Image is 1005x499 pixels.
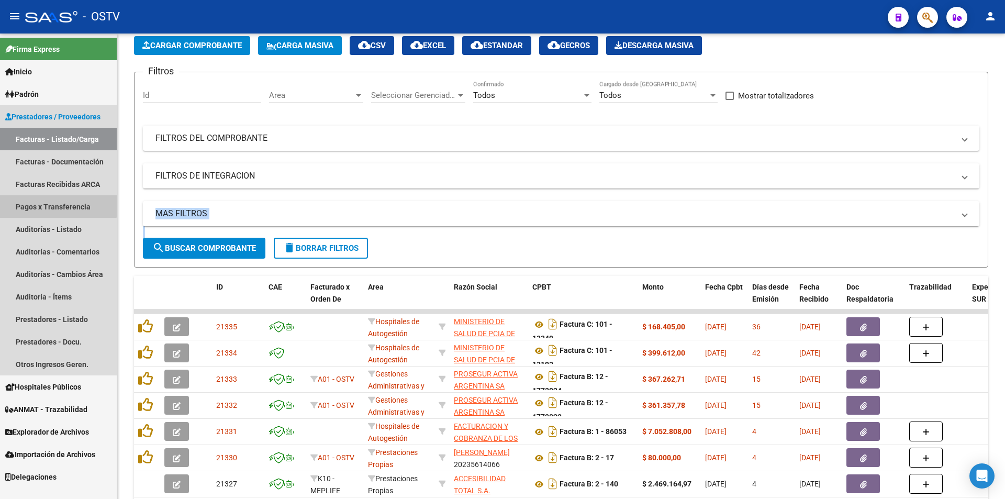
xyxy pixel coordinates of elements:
[368,422,419,442] span: Hospitales de Autogestión
[155,208,954,219] mat-panel-title: MAS FILTROS
[8,10,21,23] mat-icon: menu
[143,126,979,151] mat-expansion-panel-header: FILTROS DEL COMPROBANTE
[532,373,608,395] strong: Factura B: 12 - 1773024
[212,276,264,322] datatable-header-cell: ID
[473,91,495,100] span: Todos
[155,132,954,144] mat-panel-title: FILTROS DEL COMPROBANTE
[748,276,795,322] datatable-header-cell: Días desde Emisión
[795,276,842,322] datatable-header-cell: Fecha Recibido
[752,453,756,462] span: 4
[368,317,419,338] span: Hospitales de Autogestión
[5,404,87,415] span: ANMAT - Trazabilidad
[546,475,560,492] i: Descargar documento
[701,276,748,322] datatable-header-cell: Fecha Cpbt
[264,276,306,322] datatable-header-cell: CAE
[410,41,446,50] span: EXCEL
[454,447,524,469] div: 20235614066
[371,91,456,100] span: Seleccionar Gerenciador
[318,401,354,409] span: A01 - OSTV
[548,41,590,50] span: Gecros
[705,375,727,383] span: [DATE]
[266,41,333,50] span: Carga Masiva
[842,276,905,322] datatable-header-cell: Doc Respaldatoria
[548,39,560,51] mat-icon: cloud_download
[318,453,354,462] span: A01 - OSTV
[269,91,354,100] span: Area
[471,41,523,50] span: Estandar
[454,473,524,495] div: 33710553829
[638,276,701,322] datatable-header-cell: Monto
[846,283,894,303] span: Doc Respaldatoria
[368,370,425,402] span: Gestiones Administrativas y Otros
[5,88,39,100] span: Padrón
[152,243,256,253] span: Buscar Comprobante
[364,276,434,322] datatable-header-cell: Area
[984,10,997,23] mat-icon: person
[155,170,954,182] mat-panel-title: FILTROS DE INTEGRACION
[471,39,483,51] mat-icon: cloud_download
[909,283,952,291] span: Trazabilidad
[546,423,560,440] i: Descargar documento
[642,349,685,357] strong: $ 399.612,00
[216,349,237,357] span: 21334
[350,36,394,55] button: CSV
[143,64,179,79] h3: Filtros
[216,283,223,291] span: ID
[528,276,638,322] datatable-header-cell: CPBT
[799,453,821,462] span: [DATE]
[560,428,627,436] strong: Factura B: 1 - 86053
[799,283,829,303] span: Fecha Recibido
[83,5,120,28] span: - OSTV
[402,36,454,55] button: EXCEL
[599,91,621,100] span: Todos
[705,427,727,436] span: [DATE]
[5,43,60,55] span: Firma Express
[143,163,979,188] mat-expansion-panel-header: FILTROS DE INTEGRACION
[738,90,814,102] span: Mostrar totalizadores
[705,323,727,331] span: [DATE]
[306,276,364,322] datatable-header-cell: Facturado x Orden De
[799,375,821,383] span: [DATE]
[283,241,296,254] mat-icon: delete
[454,368,524,390] div: 30709776564
[216,375,237,383] span: 21333
[799,427,821,436] span: [DATE]
[532,320,612,343] strong: Factura C: 101 - 13249
[5,426,89,438] span: Explorador de Archivos
[258,36,342,55] button: Carga Masiva
[799,401,821,409] span: [DATE]
[606,36,702,55] button: Descarga Masiva
[799,349,821,357] span: [DATE]
[274,238,368,259] button: Borrar Filtros
[5,381,81,393] span: Hospitales Públicos
[216,401,237,409] span: 21332
[216,453,237,462] span: 21330
[752,323,761,331] span: 36
[454,394,524,416] div: 30709776564
[358,41,386,50] span: CSV
[546,342,560,359] i: Descargar documento
[642,401,685,409] strong: $ 361.357,78
[368,396,425,428] span: Gestiones Administrativas y Otros
[216,323,237,331] span: 21335
[642,453,681,462] strong: $ 80.000,00
[642,323,685,331] strong: $ 168.405,00
[532,347,612,369] strong: Factura C: 101 - 13193
[546,368,560,385] i: Descargar documento
[705,349,727,357] span: [DATE]
[318,375,354,383] span: A01 - OSTV
[606,36,702,55] app-download-masive: Descarga masiva de comprobantes (adjuntos)
[216,427,237,436] span: 21331
[5,449,95,460] span: Importación de Archivos
[799,323,821,331] span: [DATE]
[752,283,789,303] span: Días desde Emisión
[752,401,761,409] span: 15
[283,243,359,253] span: Borrar Filtros
[368,474,418,495] span: Prestaciones Propias
[5,111,100,123] span: Prestadores / Proveedores
[560,480,618,489] strong: Factura B: 2 - 140
[705,401,727,409] span: [DATE]
[143,238,265,259] button: Buscar Comprobante
[269,283,282,291] span: CAE
[560,454,614,462] strong: Factura B: 2 - 17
